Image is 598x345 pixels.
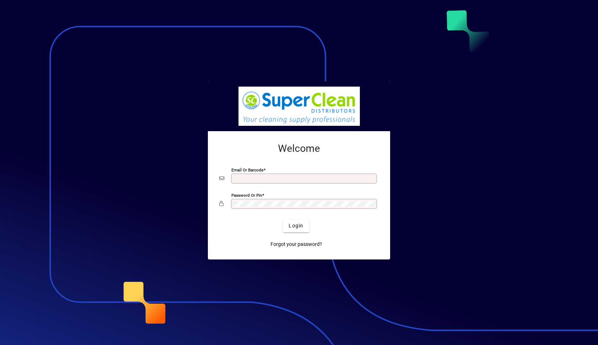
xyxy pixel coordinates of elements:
[231,192,262,197] mat-label: Password or Pin
[289,222,303,230] span: Login
[271,241,322,248] span: Forgot your password?
[219,143,379,155] h2: Welcome
[283,220,309,232] button: Login
[231,167,263,172] mat-label: Email or Barcode
[268,238,325,251] a: Forgot your password?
